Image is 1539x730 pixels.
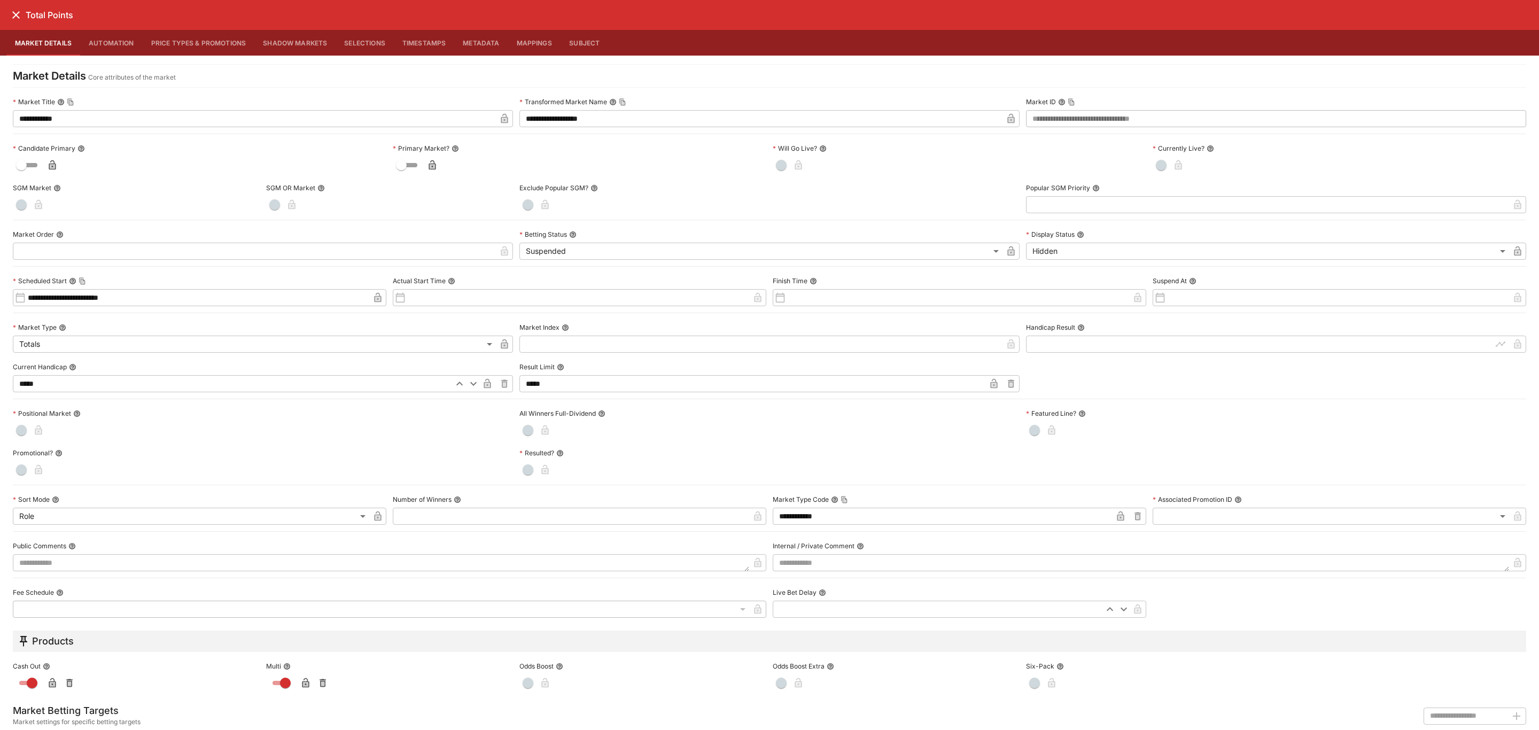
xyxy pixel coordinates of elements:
[1092,184,1100,192] button: Popular SGM Priority
[393,144,449,153] p: Primary Market?
[13,704,141,717] h5: Market Betting Targets
[59,324,66,331] button: Market Type
[55,449,63,457] button: Promotional?
[143,30,255,56] button: Price Types & Promotions
[519,662,554,671] p: Odds Boost
[556,449,564,457] button: Resulted?
[1068,98,1075,106] button: Copy To Clipboard
[13,362,67,371] p: Current Handicap
[1077,231,1084,238] button: Display Status
[52,496,59,503] button: Sort Mode
[13,144,75,153] p: Candidate Primary
[13,541,66,550] p: Public Comments
[1026,243,1509,260] div: Hidden
[13,588,54,597] p: Fee Schedule
[77,145,85,152] button: Candidate Primary
[13,495,50,504] p: Sort Mode
[827,663,834,670] button: Odds Boost Extra
[80,30,143,56] button: Automation
[32,635,74,647] h5: Products
[1058,98,1066,106] button: Market IDCopy To Clipboard
[13,323,57,332] p: Market Type
[556,663,563,670] button: Odds Boost
[773,276,807,285] p: Finish Time
[519,448,554,457] p: Resulted?
[1026,409,1076,418] p: Featured Line?
[13,97,55,106] p: Market Title
[13,508,369,525] div: Role
[773,541,854,550] p: Internal / Private Comment
[1153,144,1204,153] p: Currently Live?
[519,183,588,192] p: Exclude Popular SGM?
[13,448,53,457] p: Promotional?
[266,662,281,671] p: Multi
[1153,276,1187,285] p: Suspend At
[819,589,826,596] button: Live Bet Delay
[519,230,567,239] p: Betting Status
[73,410,81,417] button: Positional Market
[619,98,626,106] button: Copy To Clipboard
[1234,496,1242,503] button: Associated Promotion ID
[1026,662,1054,671] p: Six-Pack
[609,98,617,106] button: Transformed Market NameCopy To Clipboard
[448,277,455,285] button: Actual Start Time
[598,410,605,417] button: All Winners Full-Dividend
[254,30,336,56] button: Shadow Markets
[1078,410,1086,417] button: Featured Line?
[53,184,61,192] button: SGM Market
[6,30,80,56] button: Market Details
[819,145,827,152] button: Will Go Live?
[773,662,825,671] p: Odds Boost Extra
[13,230,54,239] p: Market Order
[56,589,64,596] button: Fee Schedule
[562,324,569,331] button: Market Index
[1207,145,1214,152] button: Currently Live?
[561,30,609,56] button: Subject
[1077,324,1085,331] button: Handicap Result
[773,495,829,504] p: Market Type Code
[13,717,141,727] span: Market settings for specific betting targets
[508,30,561,56] button: Mappings
[519,97,607,106] p: Transformed Market Name
[26,10,73,21] h6: Total Points
[590,184,598,192] button: Exclude Popular SGM?
[266,183,315,192] p: SGM OR Market
[1189,277,1196,285] button: Suspend At
[56,231,64,238] button: Market Order
[557,363,564,371] button: Result Limit
[1026,230,1075,239] p: Display Status
[79,277,86,285] button: Copy To Clipboard
[393,276,446,285] p: Actual Start Time
[43,663,50,670] button: Cash Out
[317,184,325,192] button: SGM OR Market
[569,231,577,238] button: Betting Status
[519,323,559,332] p: Market Index
[519,243,1002,260] div: Suspended
[454,30,508,56] button: Metadata
[6,5,26,25] button: close
[13,409,71,418] p: Positional Market
[13,662,41,671] p: Cash Out
[519,362,555,371] p: Result Limit
[13,276,67,285] p: Scheduled Start
[13,69,86,83] h4: Market Details
[13,336,496,353] div: Totals
[69,363,76,371] button: Current Handicap
[394,30,455,56] button: Timestamps
[857,542,864,550] button: Internal / Private Comment
[88,72,176,83] p: Core attributes of the market
[773,588,817,597] p: Live Bet Delay
[1026,183,1090,192] p: Popular SGM Priority
[831,496,838,503] button: Market Type CodeCopy To Clipboard
[841,496,848,503] button: Copy To Clipboard
[283,663,291,670] button: Multi
[57,98,65,106] button: Market TitleCopy To Clipboard
[519,409,596,418] p: All Winners Full-Dividend
[1153,495,1232,504] p: Associated Promotion ID
[1026,97,1056,106] p: Market ID
[68,542,76,550] button: Public Comments
[810,277,817,285] button: Finish Time
[773,144,817,153] p: Will Go Live?
[393,495,452,504] p: Number of Winners
[1056,663,1064,670] button: Six-Pack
